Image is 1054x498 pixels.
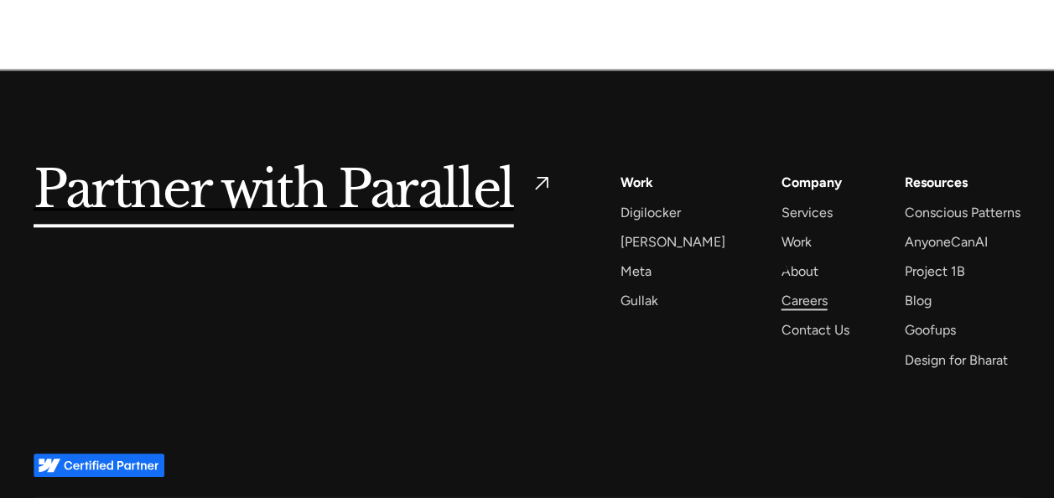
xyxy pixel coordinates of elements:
[905,349,1008,371] a: Design for Bharat
[905,289,932,312] a: Blog
[620,260,652,283] a: Meta
[620,231,725,253] a: [PERSON_NAME]
[620,289,658,312] a: Gullak
[34,171,553,210] a: Partner with Parallel
[781,289,827,312] a: Careers
[620,171,653,194] a: Work
[781,319,849,341] a: Contact Us
[905,201,1020,224] a: Conscious Patterns
[905,231,988,253] a: AnyoneCanAI
[781,171,841,194] a: Company
[905,260,965,283] a: Project 1B
[781,260,818,283] a: About
[781,201,832,224] a: Services
[905,171,968,194] div: Resources
[905,319,956,341] a: Goofups
[34,171,514,210] h5: Partner with Parallel
[620,201,681,224] a: Digilocker
[781,231,811,253] a: Work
